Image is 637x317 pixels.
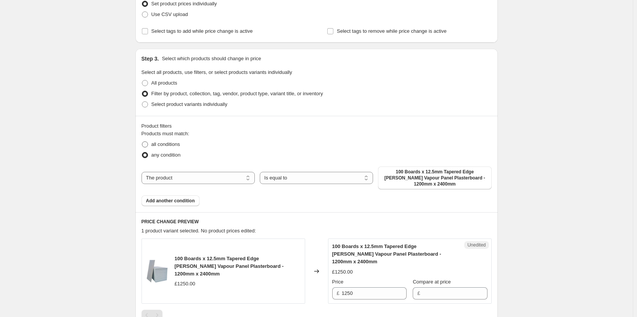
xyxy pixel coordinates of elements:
[151,152,181,158] span: any condition
[142,55,159,62] h2: Step 3.
[175,256,284,277] span: 100 Boards x 12.5mm Tapered Edge [PERSON_NAME] Vapour Panel Plasterboard - 1200mm x 2400mm
[142,195,199,206] button: Add another condition
[383,169,487,187] span: 100 Boards x 12.5mm Tapered Edge [PERSON_NAME] Vapour Panel Plasterboard - 1200mm x 2400mm
[146,260,169,283] img: wallboardpallet_4a59d549-bc7f-431f-b1f5-a4f898f3a780_80x.jpg
[151,141,180,147] span: all conditions
[151,80,177,86] span: All products
[337,28,447,34] span: Select tags to remove while price change is active
[142,69,292,75] span: Select all products, use filters, or select products variants individually
[162,55,261,62] p: Select which products should change in price
[332,279,344,285] span: Price
[146,198,195,204] span: Add another condition
[332,243,441,264] span: 100 Boards x 12.5mm Tapered Edge [PERSON_NAME] Vapour Panel Plasterboard - 1200mm x 2400mm
[332,268,353,276] div: £1250.00
[142,122,492,130] div: Product filters
[175,280,195,288] div: £1250.00
[151,101,227,107] span: Select product variants individually
[151,11,188,17] span: Use CSV upload
[151,91,323,96] span: Filter by product, collection, tag, vendor, product type, variant title, or inventory
[142,219,492,225] h6: PRICE CHANGE PREVIEW
[151,28,253,34] span: Select tags to add while price change is active
[413,279,451,285] span: Compare at price
[142,228,256,234] span: 1 product variant selected. No product prices edited:
[417,290,420,296] span: £
[337,290,339,296] span: £
[151,1,217,6] span: Set product prices individually
[142,131,190,136] span: Products must match:
[378,167,491,189] button: 100 Boards x 12.5mm Tapered Edge Knauf Vapour Panel Plasterboard - 1200mm x 2400mm
[467,242,486,248] span: Unedited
